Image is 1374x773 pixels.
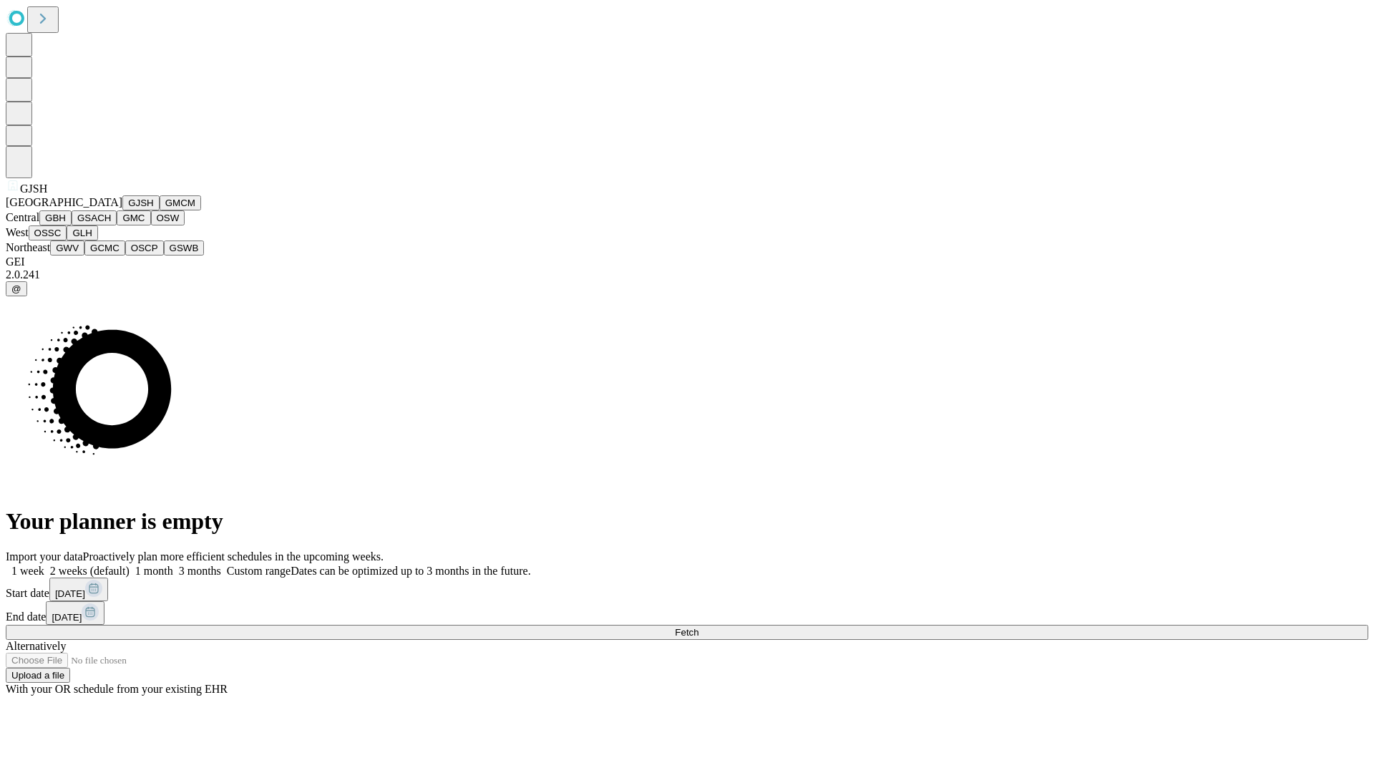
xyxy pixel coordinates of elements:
[6,268,1368,281] div: 2.0.241
[52,612,82,623] span: [DATE]
[11,565,44,577] span: 1 week
[20,183,47,195] span: GJSH
[6,683,228,695] span: With your OR schedule from your existing EHR
[179,565,221,577] span: 3 months
[67,225,97,240] button: GLH
[46,601,104,625] button: [DATE]
[84,240,125,256] button: GCMC
[50,565,130,577] span: 2 weeks (default)
[160,195,201,210] button: GMCM
[6,196,122,208] span: [GEOGRAPHIC_DATA]
[6,601,1368,625] div: End date
[6,211,39,223] span: Central
[164,240,205,256] button: GSWB
[29,225,67,240] button: OSSC
[6,241,50,253] span: Northeast
[6,625,1368,640] button: Fetch
[675,627,698,638] span: Fetch
[135,565,173,577] span: 1 month
[6,550,83,563] span: Import your data
[122,195,160,210] button: GJSH
[6,578,1368,601] div: Start date
[39,210,72,225] button: GBH
[227,565,291,577] span: Custom range
[49,578,108,601] button: [DATE]
[72,210,117,225] button: GSACH
[117,210,150,225] button: GMC
[6,508,1368,535] h1: Your planner is empty
[50,240,84,256] button: GWV
[6,668,70,683] button: Upload a file
[6,256,1368,268] div: GEI
[125,240,164,256] button: OSCP
[6,281,27,296] button: @
[6,640,66,652] span: Alternatively
[83,550,384,563] span: Proactively plan more efficient schedules in the upcoming weeks.
[291,565,530,577] span: Dates can be optimized up to 3 months in the future.
[151,210,185,225] button: OSW
[11,283,21,294] span: @
[6,226,29,238] span: West
[55,588,85,599] span: [DATE]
